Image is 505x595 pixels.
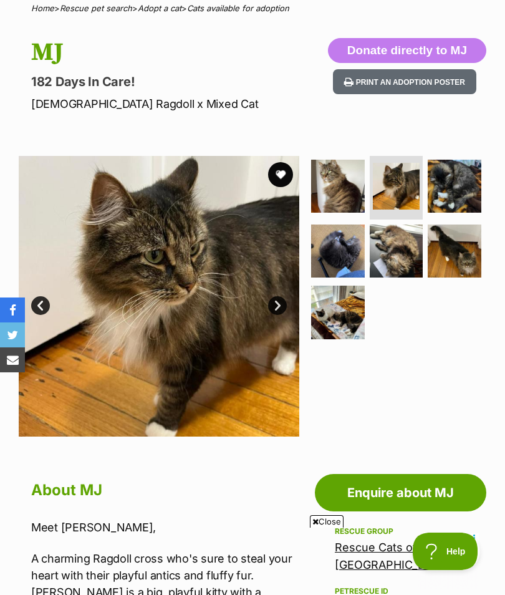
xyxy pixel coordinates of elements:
[311,286,365,339] img: Photo of Mj
[138,3,181,13] a: Adopt a cat
[373,163,420,210] img: Photo of Mj
[413,533,480,570] iframe: Help Scout Beacon - Open
[370,225,423,278] img: Photo of Mj
[31,296,50,315] a: Prev
[26,533,479,589] iframe: Advertisement
[31,476,299,504] h2: About MJ
[187,3,289,13] a: Cats available for adoption
[428,225,481,278] img: Photo of Mj
[315,474,486,511] a: Enquire about MJ
[333,69,476,95] button: Print an adoption poster
[268,296,287,315] a: Next
[31,73,312,90] p: 182 Days In Care!
[311,160,365,213] img: Photo of Mj
[31,519,299,536] p: Meet [PERSON_NAME],
[310,515,344,528] span: Close
[268,162,293,187] button: favourite
[60,3,132,13] a: Rescue pet search
[428,160,481,213] img: Photo of Mj
[31,95,312,112] p: [DEMOGRAPHIC_DATA] Ragdoll x Mixed Cat
[19,156,299,437] img: Photo of Mj
[31,3,54,13] a: Home
[328,38,486,63] button: Donate directly to MJ
[311,225,365,278] img: Photo of Mj
[31,38,312,67] h1: MJ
